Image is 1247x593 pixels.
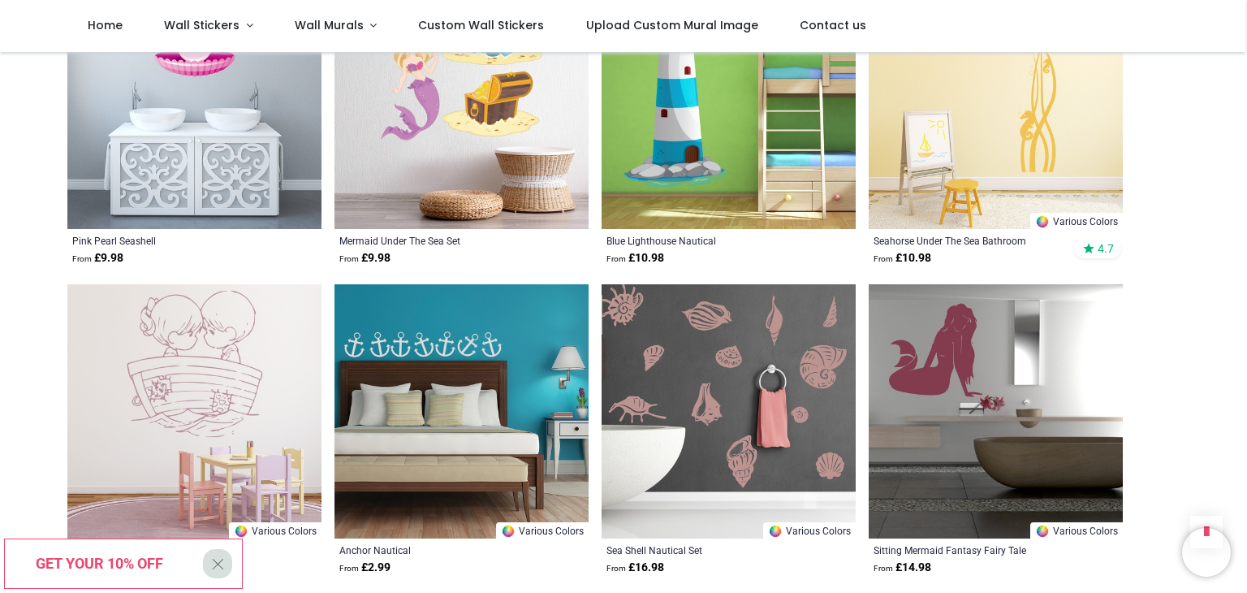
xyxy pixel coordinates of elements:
[1098,241,1114,256] span: 4.7
[229,522,321,539] a: Various Colors
[768,524,783,539] img: Color Wheel
[339,560,390,576] strong: £ 2.99
[1182,528,1231,577] iframe: Brevo live chat
[606,254,626,263] span: From
[164,17,239,33] span: Wall Stickers
[602,284,856,539] img: Sea Shell Nautical Wall Sticker Set
[295,17,364,33] span: Wall Murals
[496,522,589,539] a: Various Colors
[763,522,856,539] a: Various Colors
[334,284,589,539] img: Anchor Nautical Wall Sticker
[606,543,802,556] a: Sea Shell Nautical Set
[67,284,321,539] img: Boy Girl Boat Bathroom Wall Sticker
[339,564,359,573] span: From
[606,560,664,576] strong: £ 16.98
[339,250,390,266] strong: £ 9.98
[1035,524,1050,539] img: Color Wheel
[88,17,123,33] span: Home
[606,234,802,247] a: Blue Lighthouse Nautical
[869,284,1123,539] img: Sitting Mermaid Fantasy Fairy Tale Wall Sticker
[800,17,866,33] span: Contact us
[501,524,516,539] img: Color Wheel
[339,254,359,263] span: From
[874,234,1069,247] a: Seahorse Under The Sea Bathroom
[606,250,664,266] strong: £ 10.98
[874,564,893,573] span: From
[874,560,931,576] strong: £ 14.98
[418,17,544,33] span: Custom Wall Stickers
[339,543,535,556] a: Anchor Nautical
[339,234,535,247] a: Mermaid Under The Sea Set
[874,543,1069,556] a: Sitting Mermaid Fantasy Fairy Tale
[586,17,758,33] span: Upload Custom Mural Image
[606,564,626,573] span: From
[874,254,893,263] span: From
[1035,214,1050,229] img: Color Wheel
[72,254,92,263] span: From
[1030,522,1123,539] a: Various Colors
[72,250,123,266] strong: £ 9.98
[1030,213,1123,229] a: Various Colors
[234,524,248,539] img: Color Wheel
[72,234,268,247] a: Pink Pearl Seashell
[874,250,931,266] strong: £ 10.98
